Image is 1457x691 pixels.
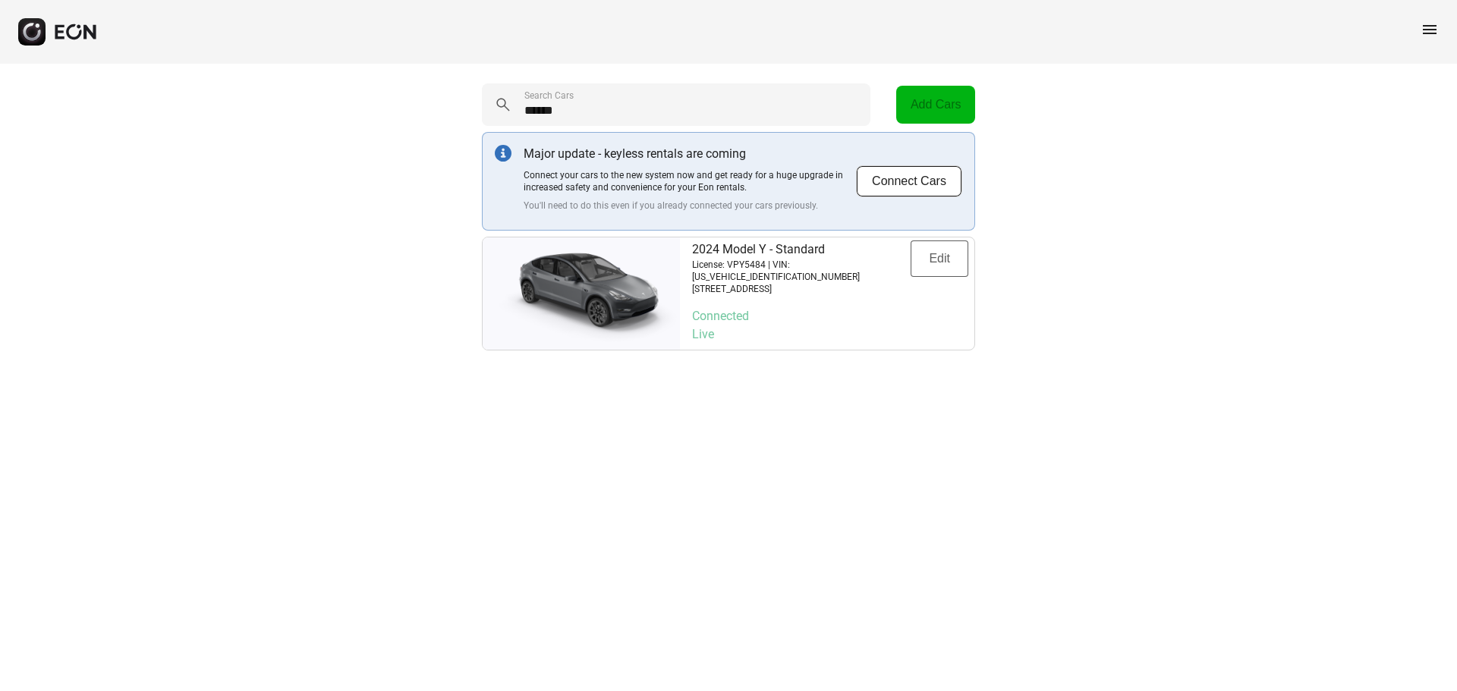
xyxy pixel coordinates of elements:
[692,240,911,259] p: 2024 Model Y - Standard
[692,259,911,283] p: License: VPY5484 | VIN: [US_VEHICLE_IDENTIFICATION_NUMBER]
[692,307,968,325] p: Connected
[911,240,968,277] button: Edit
[483,244,680,343] img: car
[524,169,856,193] p: Connect your cars to the new system now and get ready for a huge upgrade in increased safety and ...
[495,145,511,162] img: info
[524,199,856,212] p: You'll need to do this even if you already connected your cars previously.
[692,325,968,344] p: Live
[524,90,574,102] label: Search Cars
[1421,20,1439,39] span: menu
[692,283,911,295] p: [STREET_ADDRESS]
[856,165,962,197] button: Connect Cars
[524,145,856,163] p: Major update - keyless rentals are coming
